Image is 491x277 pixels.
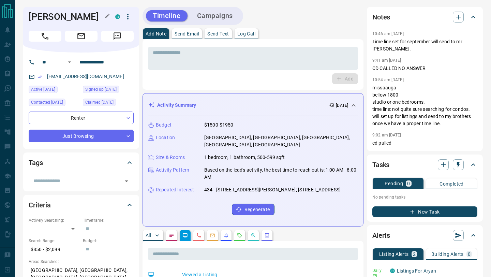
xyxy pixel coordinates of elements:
[413,252,416,257] p: 2
[372,140,477,147] p: cd pulled
[372,31,404,36] p: 10:46 am [DATE]
[372,65,477,72] p: CD CALLED NO ANSWER
[29,238,79,244] p: Search Range:
[232,204,274,215] button: Regenerate
[204,121,233,129] p: $1500-$1950
[156,186,194,193] p: Repeated Interest
[169,233,174,238] svg: Notes
[397,268,436,274] a: Listings For Aryan
[29,217,79,223] p: Actively Searching:
[65,58,74,66] button: Open
[29,11,105,22] h1: [PERSON_NAME]
[204,166,358,181] p: Based on the lead's activity, the best time to reach out is: 1:00 AM - 8:00 AM
[379,252,409,257] p: Listing Alerts
[431,252,464,257] p: Building Alerts
[29,197,134,213] div: Criteria
[29,112,134,124] div: Renter
[372,206,477,217] button: New Task
[156,166,189,174] p: Activity Pattern
[38,74,42,79] svg: Email Verified
[385,181,403,186] p: Pending
[157,102,196,109] p: Activity Summary
[372,230,390,241] h2: Alerts
[207,31,229,36] p: Send Text
[146,233,151,238] p: All
[83,99,134,108] div: Thu Aug 14 2025
[29,99,79,108] div: Thu Aug 14 2025
[182,233,188,238] svg: Lead Browsing Activity
[440,181,464,186] p: Completed
[29,200,51,210] h2: Criteria
[210,233,215,238] svg: Emails
[47,74,124,79] a: [EMAIL_ADDRESS][DOMAIN_NAME]
[372,12,390,23] h2: Notes
[29,31,61,42] span: Call
[372,192,477,202] p: No pending tasks
[156,154,185,161] p: Size & Rooms
[29,130,134,142] div: Just Browsing
[29,157,43,168] h2: Tags
[372,38,477,53] p: Time line set for september will send to mr [PERSON_NAME].
[372,133,401,137] p: 9:02 am [DATE]
[372,159,389,170] h2: Tasks
[372,84,477,127] p: missaauga bellow 1800 studio or one bedrooms. time line: not quite sure searching for condos. wil...
[83,86,134,95] div: Fri Jul 25 2025
[237,233,242,238] svg: Requests
[204,154,285,161] p: 1 bedroom, 1 bathroom, 500-599 sqft
[85,86,117,93] span: Signed up [DATE]
[237,31,255,36] p: Log Call
[372,9,477,25] div: Notes
[407,181,410,186] p: 0
[31,86,55,93] span: Active [DATE]
[372,77,404,82] p: 10:54 am [DATE]
[29,155,134,171] div: Tags
[336,102,348,108] p: [DATE]
[264,233,270,238] svg: Agent Actions
[101,31,134,42] span: Message
[65,31,98,42] span: Email
[372,157,477,173] div: Tasks
[148,99,358,112] div: Activity Summary[DATE]
[372,227,477,244] div: Alerts
[204,134,358,148] p: [GEOGRAPHIC_DATA], [GEOGRAPHIC_DATA], [GEOGRAPHIC_DATA], [GEOGRAPHIC_DATA], [GEOGRAPHIC_DATA]
[29,244,79,255] p: $850 - $2,099
[122,176,131,186] button: Open
[29,259,134,265] p: Areas Searched:
[29,86,79,95] div: Sun Jul 27 2025
[31,99,63,106] span: Contacted [DATE]
[251,233,256,238] svg: Opportunities
[372,58,401,63] p: 9:41 am [DATE]
[146,10,188,21] button: Timeline
[468,252,471,257] p: 0
[204,186,341,193] p: 434 - [STREET_ADDRESS][PERSON_NAME]; [STREET_ADDRESS]
[85,99,114,106] span: Claimed [DATE]
[83,217,134,223] p: Timeframe:
[223,233,229,238] svg: Listing Alerts
[146,31,166,36] p: Add Note
[196,233,202,238] svg: Calls
[372,267,386,274] p: Daily
[190,10,240,21] button: Campaigns
[390,268,395,273] div: condos.ca
[156,121,172,129] p: Budget
[156,134,175,141] p: Location
[175,31,199,36] p: Send Email
[83,238,134,244] p: Budget:
[115,14,120,19] div: condos.ca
